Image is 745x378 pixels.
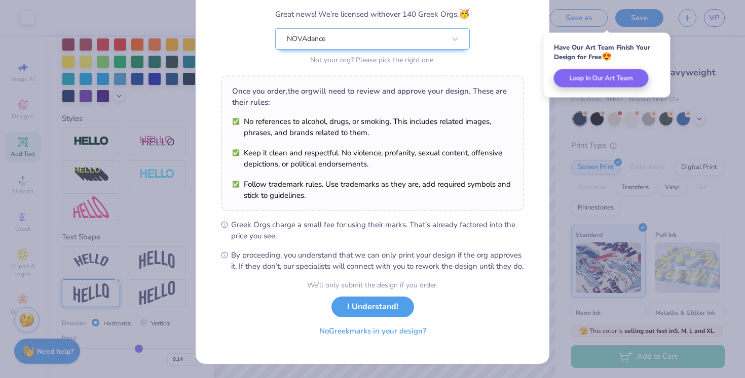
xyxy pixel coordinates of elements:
li: Follow trademark rules. Use trademarks as they are, add required symbols and stick to guidelines. [232,179,513,201]
button: Loop In Our Art Team [554,69,649,88]
span: 😍 [602,51,612,62]
div: Not your org? Please pick the right one. [275,55,470,65]
div: Have Our Art Team Finish Your Design for Free [554,43,660,62]
button: NoGreekmarks in your design? [311,321,435,342]
div: Once you order, the org will need to review and approve your design. These are their rules: [232,86,513,108]
li: No references to alcohol, drugs, or smoking. This includes related images, phrases, and brands re... [232,116,513,138]
div: We’ll only submit the design if you order. [307,280,438,290]
li: Keep it clean and respectful. No violence, profanity, sexual content, offensive depictions, or po... [232,147,513,170]
span: 🥳 [459,8,470,20]
div: Great news! We’re licensed with over 140 Greek Orgs. [275,7,470,21]
button: I Understand! [331,297,414,317]
span: Greek Orgs charge a small fee for using their marks. That’s already factored into the price you see. [231,219,524,241]
span: By proceeding, you understand that we can only print your design if the org approves it. If they ... [231,249,524,272]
